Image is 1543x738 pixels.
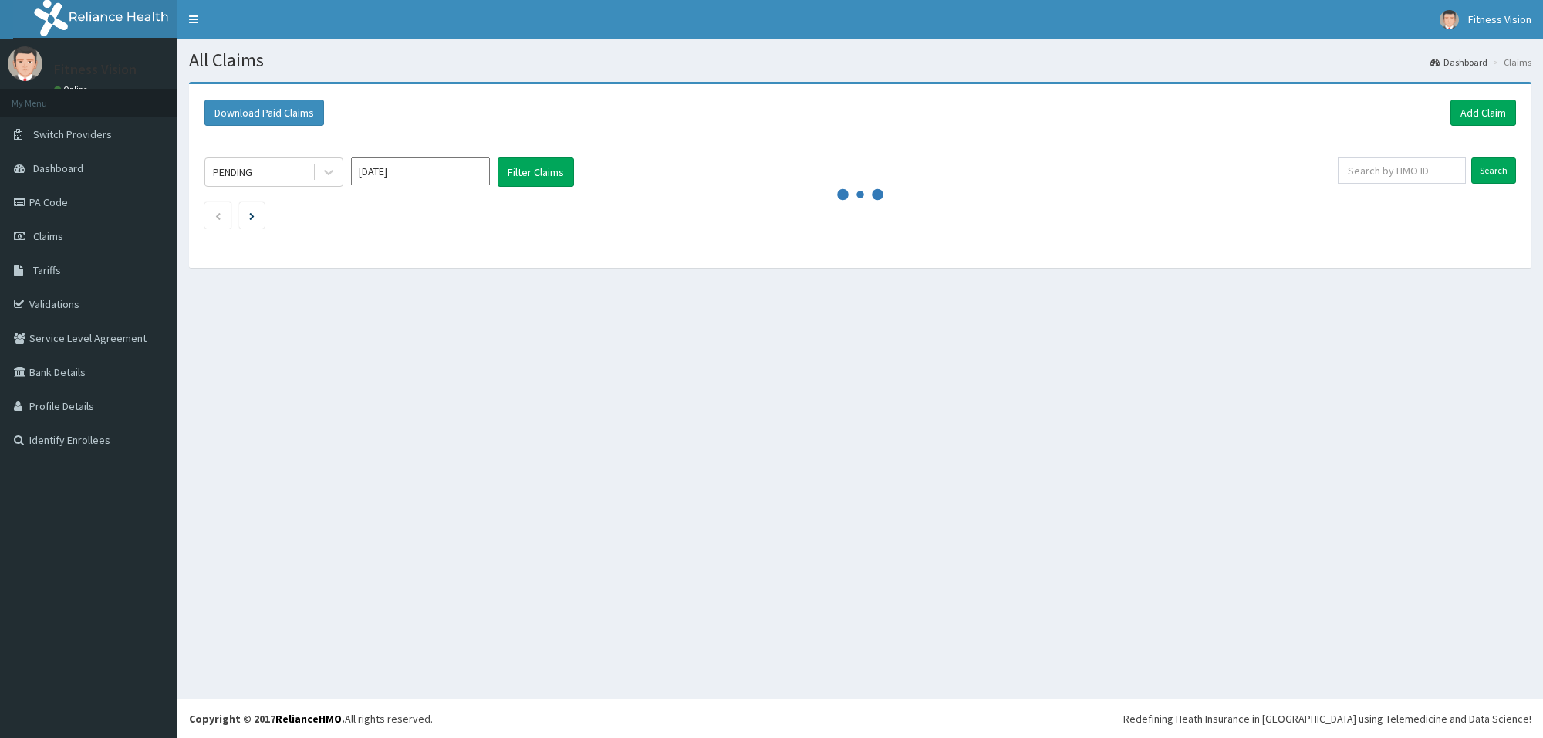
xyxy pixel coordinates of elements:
input: Select Month and Year [351,157,490,185]
strong: Copyright © 2017 . [189,712,345,726]
h1: All Claims [189,50,1531,70]
span: Dashboard [33,161,83,175]
button: Download Paid Claims [204,100,324,126]
footer: All rights reserved. [177,699,1543,738]
img: User Image [1440,10,1459,29]
span: Claims [33,229,63,243]
div: PENDING [213,164,252,180]
a: Next page [249,208,255,222]
p: Fitness Vision [54,63,137,76]
span: Switch Providers [33,127,112,141]
div: Redefining Heath Insurance in [GEOGRAPHIC_DATA] using Telemedicine and Data Science! [1123,711,1531,726]
a: Add Claim [1450,100,1516,126]
button: Filter Claims [498,157,574,187]
a: Online [54,84,91,95]
a: Previous page [214,208,221,222]
li: Claims [1489,56,1531,69]
img: User Image [8,46,42,81]
svg: audio-loading [837,171,883,218]
input: Search by HMO ID [1338,157,1466,184]
a: Dashboard [1430,56,1487,69]
input: Search [1471,157,1516,184]
a: RelianceHMO [275,712,342,726]
span: Tariffs [33,263,61,277]
span: Fitness Vision [1468,12,1531,26]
